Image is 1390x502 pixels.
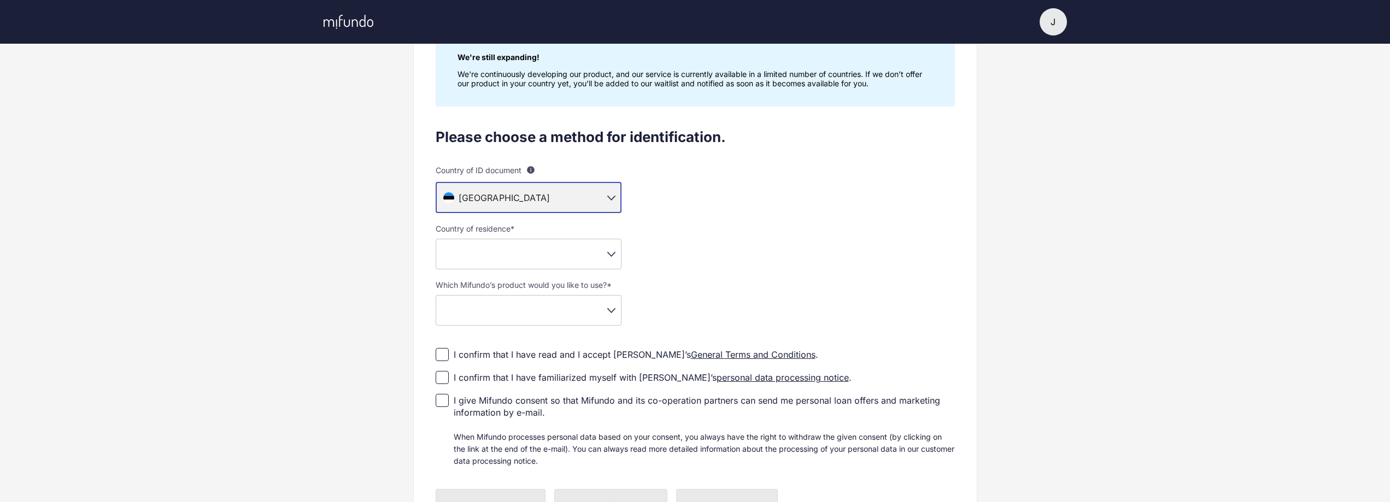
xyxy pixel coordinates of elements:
label: Which Mifundo’s product would you like to use? * [436,280,621,290]
label: Country of residence * [436,224,621,233]
div: I confirm that I have read and I accept [PERSON_NAME]’s . [454,349,818,361]
span: When Mifundo processes personal data based on your consent, you always have the right to withdraw... [454,432,954,465]
img: ee.svg [441,190,456,205]
div: ​ [436,295,621,326]
div: [GEOGRAPHIC_DATA] [436,182,621,213]
div: Please choose a method for identification. [436,128,955,146]
p: We're continuously developing our product, and our service is currently available in a limited nu... [458,69,933,88]
div: I confirm that I have familiarized myself with [PERSON_NAME]’s . [454,371,852,383]
strong: We're still expanding! [458,52,539,62]
button: J [1040,8,1067,36]
label: Country of ID document [436,163,621,176]
div: I give Mifundo consent so that Mifundo and its co-operation partners can send me personal loan of... [454,389,955,471]
div: ​ [436,239,621,269]
a: General Terms and Conditions [691,349,816,360]
span: [GEOGRAPHIC_DATA] [459,192,550,203]
a: personal data processing notice [717,372,849,383]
